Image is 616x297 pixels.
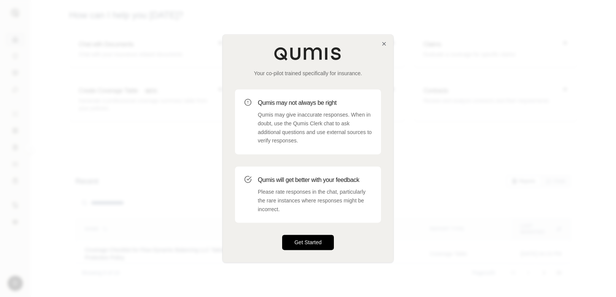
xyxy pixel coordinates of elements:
[258,98,372,107] h3: Qumis may not always be right
[258,175,372,185] h3: Qumis will get better with your feedback
[274,47,342,60] img: Qumis Logo
[282,235,334,250] button: Get Started
[258,188,372,213] p: Please rate responses in the chat, particularly the rare instances where responses might be incor...
[258,111,372,145] p: Qumis may give inaccurate responses. When in doubt, use the Qumis Clerk chat to ask additional qu...
[235,70,381,77] p: Your co-pilot trained specifically for insurance.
